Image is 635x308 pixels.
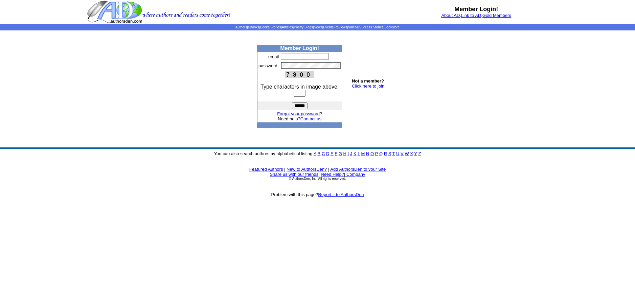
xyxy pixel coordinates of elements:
[270,25,281,29] a: Stories
[235,25,400,29] span: | | | | | | | | | | | |
[384,151,387,156] a: R
[348,151,349,156] a: I
[344,172,365,177] font: |
[375,151,378,156] a: P
[318,192,364,197] a: Report it to AuthorsDen
[331,151,334,156] a: E
[249,167,283,172] a: Featured Authors
[334,25,347,29] a: Reviews
[260,25,270,29] a: Books
[284,167,285,172] font: |
[318,172,319,177] font: |
[392,151,395,156] a: T
[352,84,386,89] a: Click here to join!
[339,151,342,156] a: G
[454,6,498,13] b: Member Login!
[321,172,344,177] a: Need Help?
[388,151,391,156] a: S
[396,151,399,156] a: U
[322,151,325,156] a: C
[410,151,413,156] a: X
[323,25,334,29] a: Events
[314,25,322,29] a: News
[352,78,384,84] b: Not a member?
[258,63,277,68] font: password
[289,177,346,181] font: © AuthorsDen, Inc. All rights reserved.
[348,25,358,29] a: Videos
[441,13,511,18] font: , ,
[285,71,314,78] img: This Is CAPTCHA Image
[277,111,322,116] font: ?
[326,151,329,156] a: D
[358,151,360,156] a: L
[343,151,346,156] a: H
[300,116,321,121] a: Contact us
[379,151,383,156] a: Q
[260,84,339,90] font: Type characters in image above.
[361,151,365,156] a: M
[335,151,337,156] a: F
[370,151,374,156] a: O
[384,25,400,29] a: Bookstore
[405,151,409,156] a: W
[418,151,421,156] a: Z
[318,151,321,156] a: B
[482,13,511,18] a: Gold Members
[304,25,313,29] a: Blogs
[270,172,318,177] a: Share us with our friends
[287,167,327,172] a: New to AuthorsDen?
[328,167,329,172] font: |
[330,167,386,172] a: Add AuthorsDen to your Site
[414,151,417,156] a: Y
[441,13,460,18] a: About AD
[235,25,247,29] a: Authors
[278,116,321,121] font: Need help?
[271,192,364,197] font: Problem with this page?
[314,151,316,156] a: A
[354,151,357,156] a: K
[268,54,279,59] font: email
[294,25,303,29] a: Poetry
[248,25,259,29] a: eBooks
[282,25,293,29] a: Articles
[214,151,421,156] font: You can also search authors by alphabetical listing:
[277,111,320,116] a: Forgot your password
[346,172,365,177] a: Company
[461,13,481,18] a: Link to AD
[359,25,384,29] a: Success Stories
[350,151,353,156] a: J
[280,45,319,51] b: Member Login!
[366,151,369,156] a: N
[401,151,404,156] a: V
